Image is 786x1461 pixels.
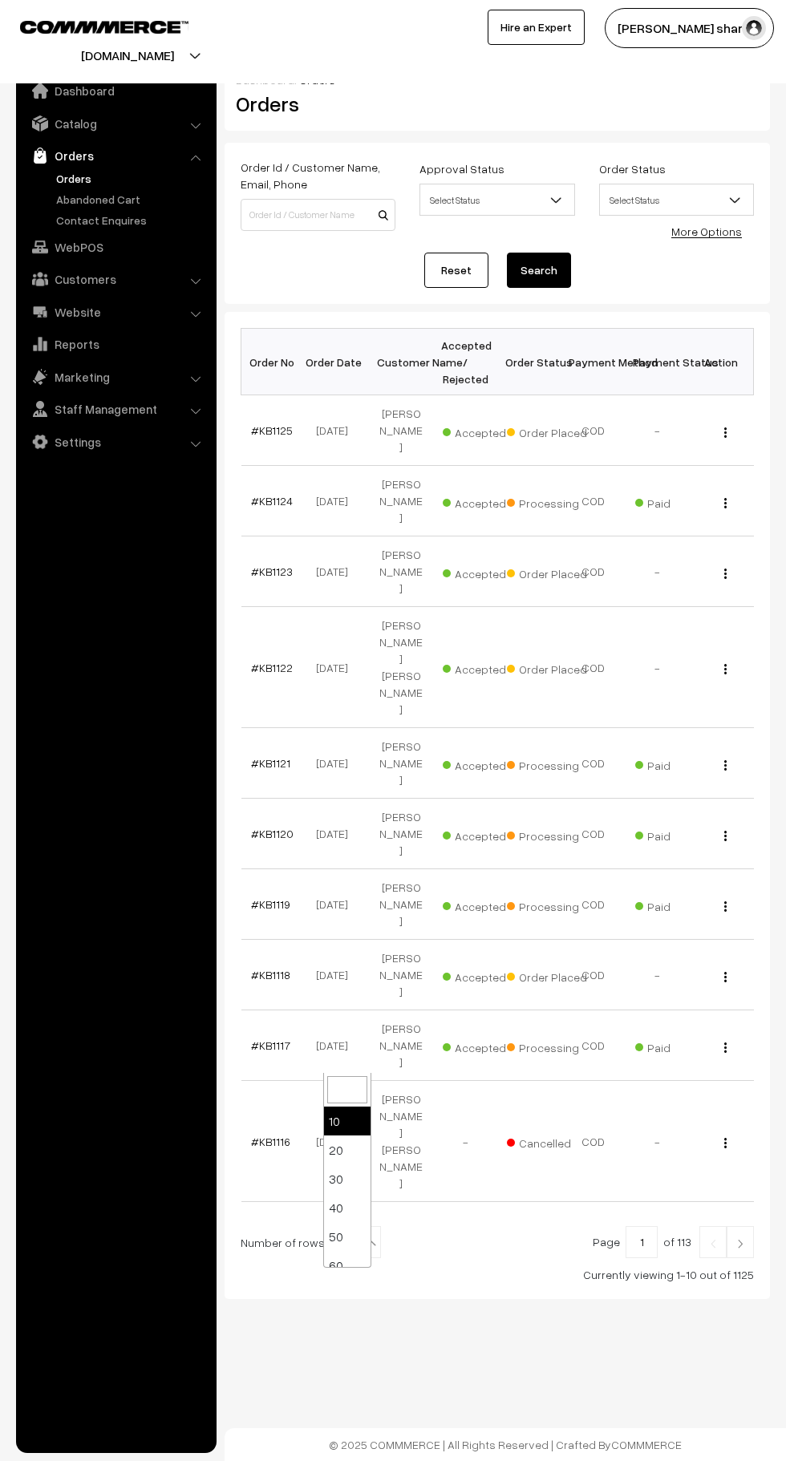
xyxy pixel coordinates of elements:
[305,329,369,395] th: Order Date
[369,536,433,607] td: [PERSON_NAME]
[561,395,626,466] td: COD
[443,657,523,678] span: Accepted
[305,607,369,728] td: [DATE]
[724,831,727,841] img: Menu
[724,1138,727,1148] img: Menu
[724,569,727,579] img: Menu
[241,1234,325,1251] span: Number of rows
[236,91,394,116] h2: Orders
[324,1251,371,1280] li: 60
[724,664,727,674] img: Menu
[324,1135,371,1164] li: 20
[369,799,433,869] td: [PERSON_NAME]
[507,657,587,678] span: Order Placed
[724,972,727,982] img: Menu
[635,753,715,774] span: Paid
[724,901,727,912] img: Menu
[241,1266,754,1283] div: Currently viewing 1-10 out of 1125
[507,420,587,441] span: Order Placed
[369,1081,433,1202] td: [PERSON_NAME] [PERSON_NAME]
[52,212,211,229] a: Contact Enquires
[305,395,369,466] td: [DATE]
[433,329,497,395] th: Accepted / Rejected
[369,869,433,940] td: [PERSON_NAME]
[635,1035,715,1056] span: Paid
[305,1081,369,1202] td: [DATE]
[507,965,587,985] span: Order Placed
[305,1010,369,1081] td: [DATE]
[443,1035,523,1056] span: Accepted
[251,1135,290,1148] a: #KB1116
[635,894,715,915] span: Paid
[305,869,369,940] td: [DATE]
[251,423,293,437] a: #KB1125
[561,329,626,395] th: Payment Method
[443,894,523,915] span: Accepted
[497,329,561,395] th: Order Status
[507,824,587,844] span: Processing
[671,225,742,238] a: More Options
[706,1239,720,1249] img: Left
[20,427,211,456] a: Settings
[20,141,211,170] a: Orders
[20,21,188,33] img: COMMMERCE
[626,940,690,1010] td: -
[419,184,574,216] span: Select Status
[20,395,211,423] a: Staff Management
[20,297,211,326] a: Website
[561,799,626,869] td: COD
[599,160,666,177] label: Order Status
[369,1010,433,1081] td: [PERSON_NAME]
[369,466,433,536] td: [PERSON_NAME]
[251,897,290,911] a: #KB1119
[599,184,754,216] span: Select Status
[561,940,626,1010] td: COD
[369,607,433,728] td: [PERSON_NAME] [PERSON_NAME]
[433,1081,497,1202] td: -
[251,494,293,508] a: #KB1124
[605,8,774,48] button: [PERSON_NAME] sharm…
[443,491,523,512] span: Accepted
[488,10,585,45] a: Hire an Expert
[690,329,754,395] th: Action
[225,1428,786,1461] footer: © 2025 COMMMERCE | All Rights Reserved | Crafted By
[561,1081,626,1202] td: COD
[561,1010,626,1081] td: COD
[635,491,715,512] span: Paid
[561,536,626,607] td: COD
[507,491,587,512] span: Processing
[419,160,504,177] label: Approval Status
[742,16,766,40] img: user
[424,253,488,288] a: Reset
[443,824,523,844] span: Accepted
[507,753,587,774] span: Processing
[626,1081,690,1202] td: -
[561,869,626,940] td: COD
[305,728,369,799] td: [DATE]
[20,233,211,261] a: WebPOS
[251,968,290,981] a: #KB1118
[443,420,523,441] span: Accepted
[626,329,690,395] th: Payment Status
[251,1038,290,1052] a: #KB1117
[507,894,587,915] span: Processing
[369,728,433,799] td: [PERSON_NAME]
[663,1235,691,1249] span: of 113
[20,362,211,391] a: Marketing
[241,159,395,192] label: Order Id / Customer Name, Email, Phone
[324,1222,371,1251] li: 50
[305,466,369,536] td: [DATE]
[241,329,306,395] th: Order No
[52,191,211,208] a: Abandoned Cart
[635,824,715,844] span: Paid
[251,756,290,770] a: #KB1121
[561,607,626,728] td: COD
[324,1164,371,1193] li: 30
[20,76,211,105] a: Dashboard
[369,940,433,1010] td: [PERSON_NAME]
[600,186,753,214] span: Select Status
[561,466,626,536] td: COD
[611,1438,682,1451] a: COMMMERCE
[324,1107,371,1135] li: 10
[733,1239,748,1249] img: Right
